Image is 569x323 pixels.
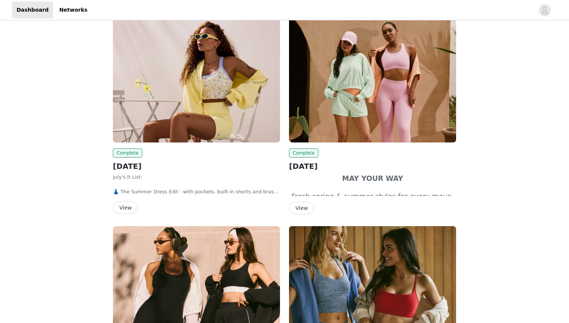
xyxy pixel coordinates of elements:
h2: [DATE] [289,161,456,172]
img: Fabletics [289,17,456,142]
a: Networks [55,2,92,18]
h2: [DATE] [113,161,280,172]
span: Complete [289,148,318,158]
span: Complete [113,148,142,158]
button: View [289,202,314,214]
a: View [289,205,314,211]
a: View [113,205,138,211]
p: July's It List: [113,173,280,181]
button: View [113,202,138,214]
a: Dashboard [12,2,53,18]
span: Fresh spring & summer styles for every move. [291,193,456,201]
img: Fabletics [113,17,280,142]
div: avatar [541,4,548,16]
p: 👗 The Summer Dress Edit - with pockets, built-in shorts and bras, of course. [113,188,280,196]
strong: MAY YOUR WAY [342,175,403,182]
